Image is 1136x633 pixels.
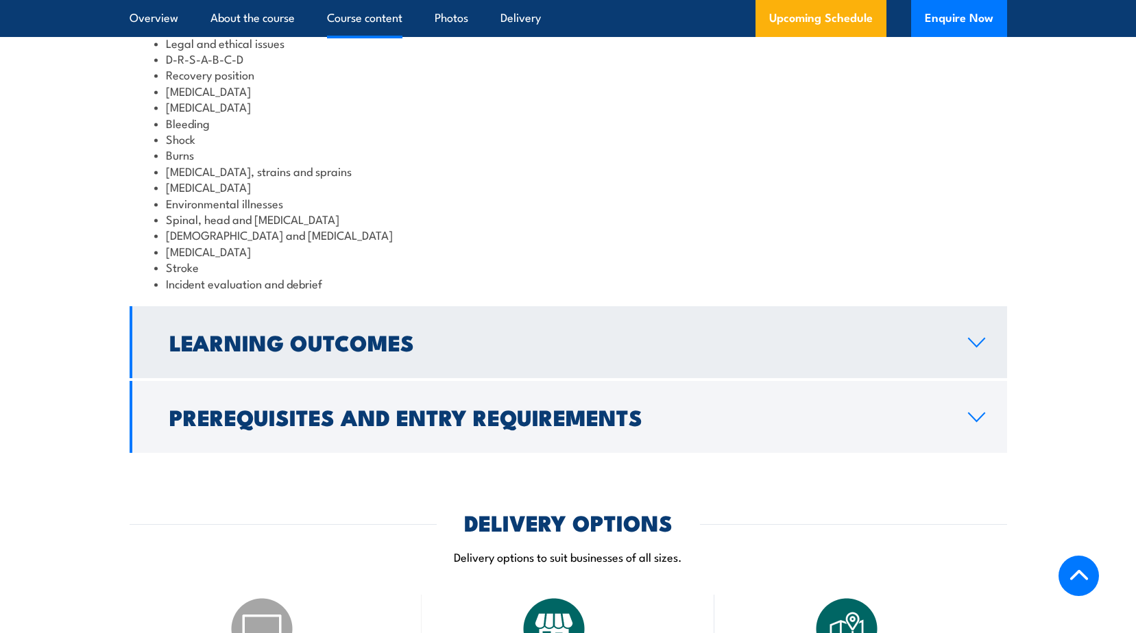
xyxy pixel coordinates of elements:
h2: DELIVERY OPTIONS [464,512,673,532]
li: Incident evaluation and debrief [154,275,982,291]
li: [MEDICAL_DATA] [154,83,982,99]
li: Bleeding [154,115,982,131]
li: [MEDICAL_DATA] [154,243,982,259]
li: [MEDICAL_DATA] [154,179,982,195]
h2: Learning Outcomes [169,332,946,351]
li: Legal and ethical issues [154,35,982,51]
a: Learning Outcomes [130,306,1007,378]
li: Spinal, head and [MEDICAL_DATA] [154,211,982,227]
li: Recovery position [154,66,982,82]
li: D-R-S-A-B-C-D [154,51,982,66]
li: [DEMOGRAPHIC_DATA] and [MEDICAL_DATA] [154,227,982,243]
li: Environmental illnesses [154,195,982,211]
p: Delivery options to suit businesses of all sizes. [130,549,1007,564]
a: Prerequisites and Entry Requirements [130,381,1007,453]
h2: Prerequisites and Entry Requirements [169,407,946,426]
li: [MEDICAL_DATA] [154,99,982,114]
li: Stroke [154,259,982,275]
li: Burns [154,147,982,162]
li: [MEDICAL_DATA], strains and sprains [154,163,982,179]
li: Shock [154,131,982,147]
